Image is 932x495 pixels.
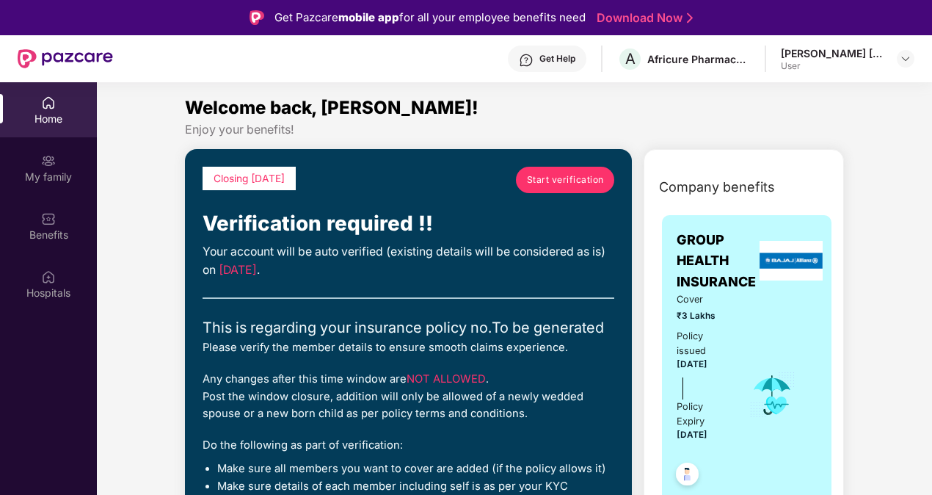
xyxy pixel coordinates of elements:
span: A [625,50,636,68]
span: [DATE] [219,263,257,277]
img: svg+xml;base64,PHN2ZyBpZD0iRHJvcGRvd24tMzJ4MzIiIHhtbG5zPSJodHRwOi8vd3d3LnczLm9yZy8yMDAwL3N2ZyIgd2... [900,53,911,65]
div: Verification required !! [203,208,614,240]
a: Download Now [597,10,688,26]
div: User [781,60,884,72]
div: Get Pazcare for all your employee benefits need [274,9,586,26]
span: [DATE] [677,359,707,369]
img: svg+xml;base64,PHN2ZyB3aWR0aD0iMjAiIGhlaWdodD0iMjAiIHZpZXdCb3g9IjAgMCAyMCAyMCIgZmlsbD0ibm9uZSIgeG... [41,153,56,168]
div: Any changes after this time window are . Post the window closure, addition will only be allowed o... [203,371,614,422]
img: insurerLogo [760,241,823,281]
div: Do the following as part of verification: [203,437,614,454]
img: icon [749,371,796,419]
div: [PERSON_NAME] [PERSON_NAME] [781,46,884,60]
img: svg+xml;base64,PHN2ZyBpZD0iSG9zcGl0YWxzIiB4bWxucz0iaHR0cDovL3d3dy53My5vcmcvMjAwMC9zdmciIHdpZHRoPS... [41,270,56,284]
img: Logo [250,10,264,25]
div: Africure Pharmaceuticals ([GEOGRAPHIC_DATA]) Private [647,52,750,66]
div: Enjoy your benefits! [185,122,844,137]
div: Please verify the member details to ensure smooth claims experience. [203,339,614,356]
span: Start verification [527,173,604,187]
div: Your account will be auto verified (existing details will be considered as is) on . [203,243,614,280]
span: [DATE] [677,430,707,440]
div: Get Help [539,53,575,65]
span: NOT ALLOWED [407,372,486,386]
span: GROUP HEALTH INSURANCE [677,230,756,292]
div: Policy Expiry [677,400,729,429]
strong: mobile app [338,10,399,24]
img: svg+xml;base64,PHN2ZyB4bWxucz0iaHR0cDovL3d3dy53My5vcmcvMjAwMC9zdmciIHdpZHRoPSI0OC45NDMiIGhlaWdodD... [669,458,705,494]
span: Welcome back, [PERSON_NAME]! [185,97,478,118]
img: svg+xml;base64,PHN2ZyBpZD0iSG9tZSIgeG1sbnM9Imh0dHA6Ly93d3cudzMub3JnLzIwMDAvc3ZnIiB3aWR0aD0iMjAiIG... [41,95,56,110]
li: Make sure all members you want to cover are added (if the policy allows it) [217,462,614,477]
span: Cover [677,292,729,307]
div: This is regarding your insurance policy no. To be generated [203,317,614,339]
div: Policy issued [677,329,729,358]
span: Company benefits [659,177,775,198]
span: ₹3 Lakhs [677,309,729,323]
a: Start verification [516,167,614,193]
img: Stroke [687,10,693,26]
img: svg+xml;base64,PHN2ZyBpZD0iSGVscC0zMngzMiIgeG1sbnM9Imh0dHA6Ly93d3cudzMub3JnLzIwMDAvc3ZnIiB3aWR0aD... [519,53,534,68]
img: New Pazcare Logo [18,49,113,68]
img: svg+xml;base64,PHN2ZyBpZD0iQmVuZWZpdHMiIHhtbG5zPSJodHRwOi8vd3d3LnczLm9yZy8yMDAwL3N2ZyIgd2lkdGg9Ij... [41,212,56,226]
span: Closing [DATE] [214,173,285,184]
